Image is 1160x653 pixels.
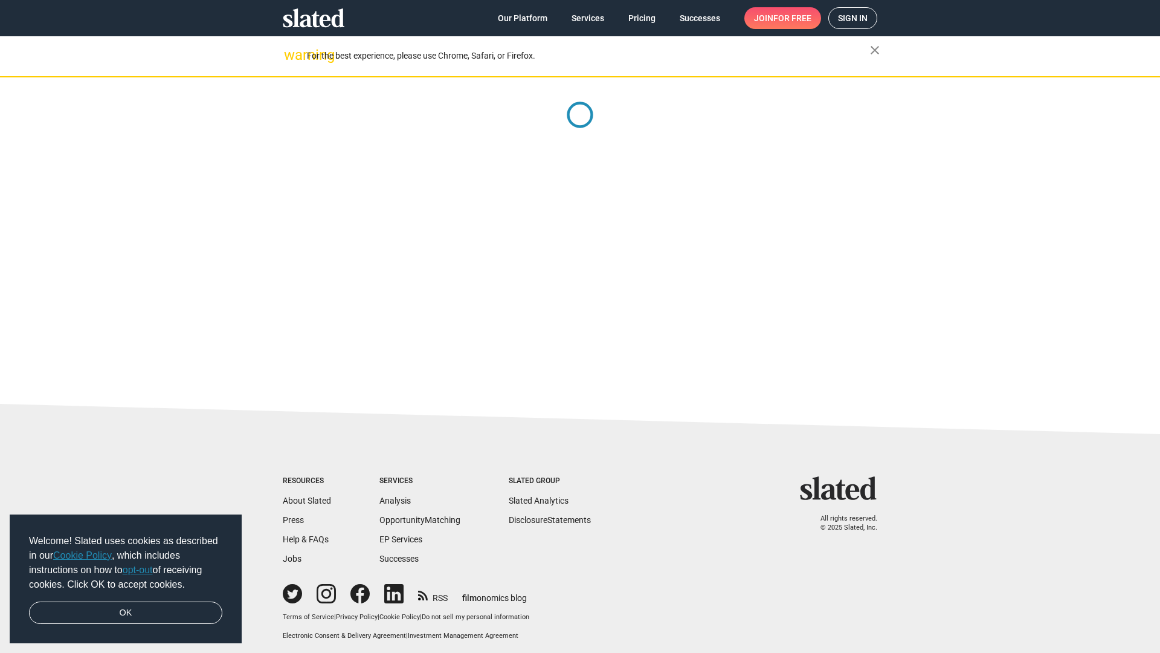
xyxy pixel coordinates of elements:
[307,48,870,64] div: For the best experience, please use Chrome, Safari, or Firefox.
[509,496,569,505] a: Slated Analytics
[379,515,460,525] a: OpportunityMatching
[420,613,422,621] span: |
[10,515,242,644] div: cookieconsent
[283,496,331,505] a: About Slated
[422,613,529,622] button: Do not sell my personal information
[754,7,811,29] span: Join
[572,7,604,29] span: Services
[408,632,518,640] a: Investment Management Agreement
[868,43,882,57] mat-icon: close
[53,550,112,560] a: Cookie Policy
[284,48,298,62] mat-icon: warning
[29,602,222,625] a: dismiss cookie message
[283,632,406,640] a: Electronic Consent & Delivery Agreement
[744,7,821,29] a: Joinfor free
[406,632,408,640] span: |
[336,613,378,621] a: Privacy Policy
[283,534,329,544] a: Help & FAQs
[838,8,868,28] span: Sign in
[828,7,877,29] a: Sign in
[378,613,379,621] span: |
[283,515,304,525] a: Press
[808,515,877,532] p: All rights reserved. © 2025 Slated, Inc.
[379,496,411,505] a: Analysis
[680,7,720,29] span: Successes
[498,7,547,29] span: Our Platform
[773,7,811,29] span: for free
[283,554,301,564] a: Jobs
[562,7,614,29] a: Services
[462,593,477,603] span: film
[123,565,153,575] a: opt-out
[628,7,656,29] span: Pricing
[509,476,591,486] div: Slated Group
[379,476,460,486] div: Services
[283,476,331,486] div: Resources
[462,583,527,604] a: filmonomics blog
[619,7,665,29] a: Pricing
[29,534,222,592] span: Welcome! Slated uses cookies as described in our , which includes instructions on how to of recei...
[334,613,336,621] span: |
[379,554,419,564] a: Successes
[670,7,730,29] a: Successes
[509,515,591,525] a: DisclosureStatements
[488,7,557,29] a: Our Platform
[379,613,420,621] a: Cookie Policy
[418,585,448,604] a: RSS
[283,613,334,621] a: Terms of Service
[379,534,422,544] a: EP Services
